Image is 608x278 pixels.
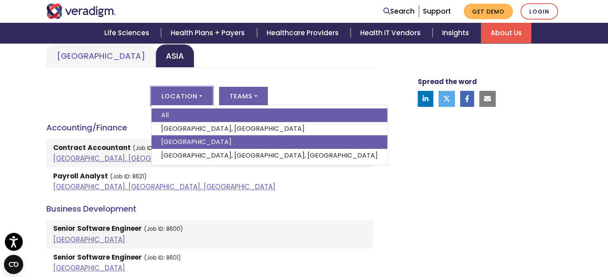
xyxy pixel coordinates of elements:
[46,204,373,214] h4: Business Development
[418,77,477,86] strong: Spread the word
[53,171,108,181] strong: Payroll Analyst
[520,3,558,20] a: Login
[433,23,481,43] a: Insights
[53,224,142,233] strong: Senior Software Engineer
[53,182,275,192] a: [GEOGRAPHIC_DATA], [GEOGRAPHIC_DATA], [GEOGRAPHIC_DATA]
[95,23,161,43] a: Life Sciences
[152,149,387,162] a: [GEOGRAPHIC_DATA], [GEOGRAPHIC_DATA], [GEOGRAPHIC_DATA]
[219,87,268,105] button: Teams
[53,143,131,152] strong: Contract Accountant
[383,6,415,17] a: Search
[155,44,194,68] a: Asia
[144,225,183,233] small: (Job ID: 8600)
[152,122,387,136] a: [GEOGRAPHIC_DATA], [GEOGRAPHIC_DATA]
[53,263,125,273] a: [GEOGRAPHIC_DATA]
[110,173,147,180] small: (Job ID: 8621)
[46,4,116,19] img: Veradigm logo
[4,255,23,274] button: Open CMP widget
[133,144,171,152] small: (Job ID: 8829)
[53,154,275,163] a: [GEOGRAPHIC_DATA], [GEOGRAPHIC_DATA], [GEOGRAPHIC_DATA]
[46,123,373,132] h4: Accounting/Finance
[152,108,387,122] a: All
[151,87,213,105] button: Location
[257,23,351,43] a: Healthcare Providers
[152,135,387,149] a: [GEOGRAPHIC_DATA]
[351,23,433,43] a: Health IT Vendors
[53,252,142,262] strong: Senior Software Engineer
[161,23,257,43] a: Health Plans + Payers
[423,6,451,16] a: Support
[464,4,513,19] a: Get Demo
[481,23,531,43] a: About Us
[46,44,155,68] a: [GEOGRAPHIC_DATA]
[53,235,125,244] a: [GEOGRAPHIC_DATA]
[144,254,181,262] small: (Job ID: 8601)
